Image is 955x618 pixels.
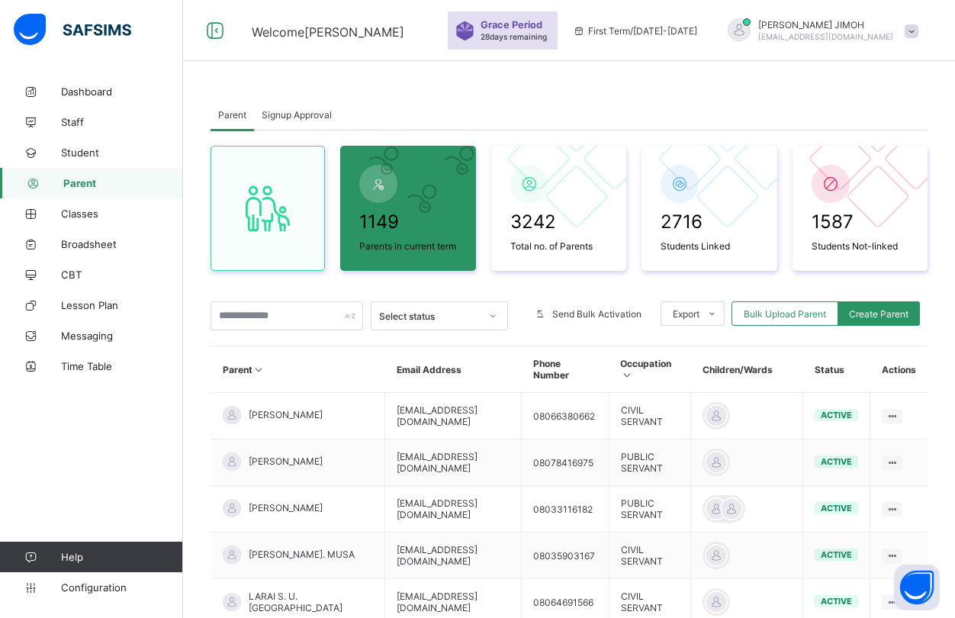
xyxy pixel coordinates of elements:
[61,146,183,159] span: Student
[61,85,183,98] span: Dashboard
[510,240,608,252] span: Total no. of Parents
[609,486,691,533] td: PUBLIC SERVANT
[379,311,480,322] div: Select status
[609,533,691,579] td: CIVIL SERVANT
[522,439,609,486] td: 08078416975
[61,360,183,372] span: Time Table
[821,456,852,467] span: active
[385,486,522,533] td: [EMAIL_ADDRESS][DOMAIN_NAME]
[211,346,385,393] th: Parent
[609,439,691,486] td: PUBLIC SERVANT
[385,439,522,486] td: [EMAIL_ADDRESS][DOMAIN_NAME]
[573,25,697,37] span: session/term information
[522,533,609,579] td: 08035903167
[609,393,691,439] td: CIVIL SERVANT
[673,308,699,320] span: Export
[385,346,522,393] th: Email Address
[691,346,803,393] th: Children/Wards
[61,238,183,250] span: Broadsheet
[661,240,758,252] span: Students Linked
[821,410,852,420] span: active
[712,18,926,43] div: ABDULAKEEMJIMOH
[359,240,457,252] span: Parents in current term
[522,393,609,439] td: 08066380662
[510,211,608,233] span: 3242
[821,549,852,560] span: active
[758,19,893,31] span: [PERSON_NAME] JIMOH
[620,369,633,381] i: Sort in Ascending Order
[385,533,522,579] td: [EMAIL_ADDRESS][DOMAIN_NAME]
[812,240,909,252] span: Students Not-linked
[481,19,542,31] span: Grace Period
[894,565,940,610] button: Open asap
[661,211,758,233] span: 2716
[61,208,183,220] span: Classes
[849,308,908,320] span: Create Parent
[385,393,522,439] td: [EMAIL_ADDRESS][DOMAIN_NAME]
[249,591,373,613] span: LARAI S. U. [GEOGRAPHIC_DATA]
[744,308,826,320] span: Bulk Upload Parent
[481,32,547,41] span: 28 days remaining
[455,21,474,40] img: sticker-purple.71386a28dfed39d6af7621340158ba97.svg
[821,503,852,513] span: active
[812,211,909,233] span: 1587
[218,109,246,121] span: Parent
[552,308,641,320] span: Send Bulk Activation
[61,299,183,311] span: Lesson Plan
[609,346,691,393] th: Occupation
[262,109,332,121] span: Signup Approval
[61,116,183,128] span: Staff
[14,14,131,46] img: safsims
[803,346,870,393] th: Status
[870,346,928,393] th: Actions
[61,551,182,563] span: Help
[249,455,323,467] span: [PERSON_NAME]
[249,502,323,513] span: [PERSON_NAME]
[249,409,323,420] span: [PERSON_NAME]
[63,177,183,189] span: Parent
[249,549,355,560] span: [PERSON_NAME]. MUSA
[252,24,404,40] span: Welcome [PERSON_NAME]
[61,330,183,342] span: Messaging
[522,486,609,533] td: 08033116182
[252,364,265,375] i: Sort in Ascending Order
[522,346,609,393] th: Phone Number
[61,269,183,281] span: CBT
[758,32,893,41] span: [EMAIL_ADDRESS][DOMAIN_NAME]
[821,596,852,607] span: active
[61,581,182,594] span: Configuration
[359,211,457,233] span: 1149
